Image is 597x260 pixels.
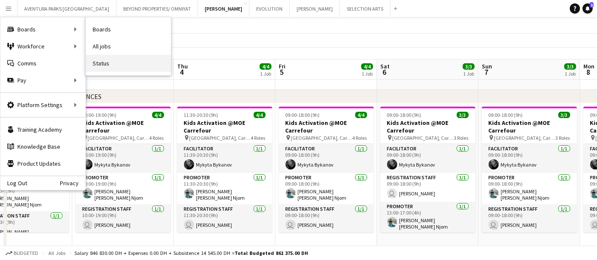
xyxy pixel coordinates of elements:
[393,135,454,141] span: [GEOGRAPHIC_DATA], Carrefour
[279,62,286,70] span: Fri
[76,119,171,134] h3: Kids Activation @MOE Carrefour
[74,250,308,256] div: Salary 846 830.00 DH + Expenses 0.00 DH + Subsistence 14 545.00 DH =
[279,144,374,173] app-card-role: Facilitator1/109:00-18:00 (9h)Mykyta Bykanov
[380,173,475,202] app-card-role: Registration Staff1/109:00-18:00 (9h) [PERSON_NAME]
[0,96,85,113] div: Platform Settings
[481,67,492,77] span: 7
[86,21,171,38] a: Boards
[260,63,272,70] span: 4/4
[494,135,556,141] span: [GEOGRAPHIC_DATA], Carrefour
[482,173,577,204] app-card-role: Promoter1/109:00-18:00 (9h)[PERSON_NAME] [PERSON_NAME] Njom
[17,0,116,17] button: AVENTURA PARKS [GEOGRAPHIC_DATA]
[86,38,171,55] a: All jobs
[489,112,523,118] span: 09:00-18:00 (9h)
[0,180,27,187] a: Log Out
[463,71,474,77] div: 1 Job
[558,112,570,118] span: 3/3
[565,71,576,77] div: 1 Job
[279,107,374,232] app-job-card: 09:00-18:00 (9h)4/4Kids Activation @MOE Carrefour [GEOGRAPHIC_DATA], Carrefour4 RolesFacilitator1...
[152,112,164,118] span: 4/4
[482,62,492,70] span: Sun
[177,144,272,173] app-card-role: Facilitator1/111:30-20:30 (9h)Mykyta Bykanov
[387,112,422,118] span: 09:00-18:00 (9h)
[190,135,251,141] span: [GEOGRAPHIC_DATA], Carrefour
[177,62,188,70] span: Thu
[235,250,308,256] span: Total Budgeted 861 375.00 DH
[355,112,367,118] span: 4/4
[177,119,272,134] h3: Kids Activation @MOE Carrefour
[0,138,85,155] a: Knowledge Base
[380,119,475,134] h3: Kids Activation @MOE Carrefour
[380,144,475,173] app-card-role: Facilitator1/109:00-18:00 (9h)Mykyta Bykanov
[582,67,594,77] span: 8
[88,135,150,141] span: [GEOGRAPHIC_DATA], Carrefour
[47,250,67,256] span: All jobs
[198,0,249,17] button: [PERSON_NAME]
[583,3,593,14] a: 1
[177,173,272,204] app-card-role: Promoter1/111:30-20:30 (9h)[PERSON_NAME] [PERSON_NAME] Njom
[290,0,340,17] button: [PERSON_NAME]
[291,135,353,141] span: [GEOGRAPHIC_DATA], Carrefour
[279,173,374,204] app-card-role: Promoter1/109:00-18:00 (9h)[PERSON_NAME] [PERSON_NAME] Njom
[457,112,469,118] span: 3/3
[482,144,577,173] app-card-role: Facilitator1/109:00-18:00 (9h)Mykyta Bykanov
[249,0,290,17] button: EVOLUTION
[353,135,367,141] span: 4 Roles
[150,135,164,141] span: 4 Roles
[482,119,577,134] h3: Kids Activation @MOE Carrefour
[380,62,390,70] span: Sat
[482,204,577,233] app-card-role: Registration Staff1/109:00-18:00 (9h) [PERSON_NAME]
[177,107,272,232] app-job-card: 11:30-20:30 (9h)4/4Kids Activation @MOE Carrefour [GEOGRAPHIC_DATA], Carrefour4 RolesFacilitator1...
[76,173,171,204] app-card-role: Promoter1/110:00-19:00 (9h)[PERSON_NAME] [PERSON_NAME] Njom
[184,112,218,118] span: 11:30-20:30 (9h)
[590,2,594,8] span: 1
[279,119,374,134] h3: Kids Activation @MOE Carrefour
[564,63,576,70] span: 3/3
[116,0,198,17] button: BEYOND PROPERTIES/ OMNIYAT
[0,121,85,138] a: Training Academy
[380,202,475,233] app-card-role: Promoter1/113:00-17:00 (4h)[PERSON_NAME] [PERSON_NAME] Njom
[454,135,469,141] span: 3 Roles
[0,21,85,38] div: Boards
[14,250,38,256] span: Budgeted
[82,112,117,118] span: 10:00-19:00 (9h)
[583,62,594,70] span: Mon
[0,55,85,72] a: Comms
[177,204,272,233] app-card-role: Registration Staff1/111:30-20:30 (9h) [PERSON_NAME]
[4,249,40,258] button: Budgeted
[76,107,171,232] app-job-card: 10:00-19:00 (9h)4/4Kids Activation @MOE Carrefour [GEOGRAPHIC_DATA], Carrefour4 RolesFacilitator1...
[86,55,171,72] a: Status
[176,67,188,77] span: 4
[0,155,85,172] a: Product Updates
[260,71,271,77] div: 1 Job
[0,72,85,89] div: Pay
[286,112,320,118] span: 09:00-18:00 (9h)
[379,67,390,77] span: 6
[60,180,85,187] a: Privacy
[0,38,85,55] div: Workforce
[556,135,570,141] span: 3 Roles
[380,107,475,232] app-job-card: 09:00-18:00 (9h)3/3Kids Activation @MOE Carrefour [GEOGRAPHIC_DATA], Carrefour3 RolesFacilitator1...
[76,204,171,233] app-card-role: Registration Staff1/110:00-19:00 (9h) [PERSON_NAME]
[362,71,373,77] div: 1 Job
[277,67,286,77] span: 5
[482,107,577,232] app-job-card: 09:00-18:00 (9h)3/3Kids Activation @MOE Carrefour [GEOGRAPHIC_DATA], Carrefour3 RolesFacilitator1...
[361,63,373,70] span: 4/4
[279,204,374,233] app-card-role: Registration Staff1/109:00-18:00 (9h) [PERSON_NAME]
[76,144,171,173] app-card-role: Facilitator1/110:00-19:00 (9h)Mykyta Bykanov
[254,112,266,118] span: 4/4
[463,63,475,70] span: 3/3
[340,0,390,17] button: SELECTION ARTS
[251,135,266,141] span: 4 Roles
